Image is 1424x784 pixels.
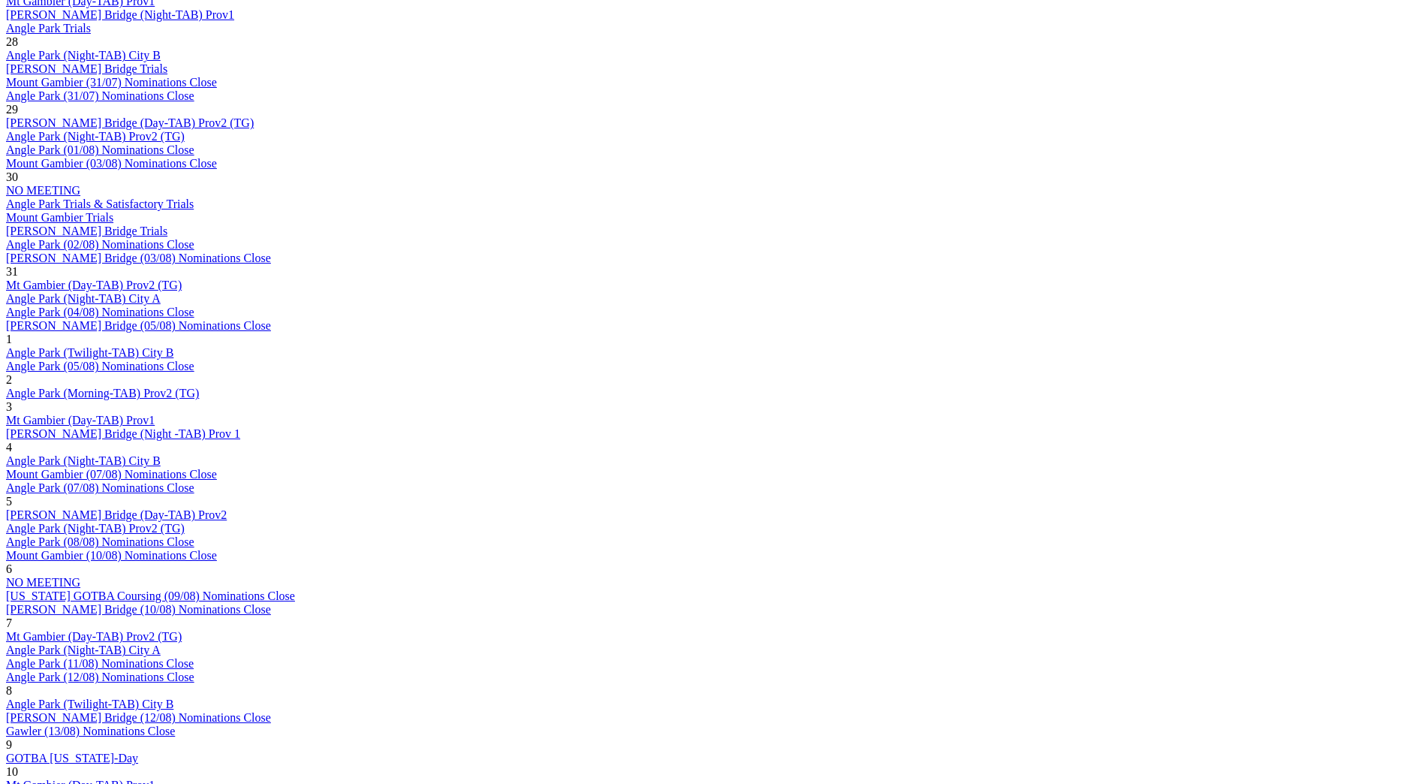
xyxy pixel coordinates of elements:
a: Angle Park Trials & Satisfactory Trials [6,198,194,210]
a: Mount Gambier (10/08) Nominations Close [6,549,217,562]
span: 3 [6,400,12,413]
a: Gawler (13/08) Nominations Close [6,725,175,737]
a: Angle Park (01/08) Nominations Close [6,143,194,156]
span: 5 [6,495,12,508]
a: [PERSON_NAME] Bridge (03/08) Nominations Close [6,252,271,264]
a: Angle Park (Night-TAB) Prov2 (TG) [6,522,185,535]
span: 9 [6,738,12,751]
a: Angle Park (Twilight-TAB) City B [6,346,173,359]
span: 30 [6,170,18,183]
span: 7 [6,617,12,629]
a: NO MEETING [6,184,80,197]
a: Angle Park (02/08) Nominations Close [6,238,194,251]
span: 8 [6,684,12,697]
a: Angle Park (05/08) Nominations Close [6,360,194,372]
a: [PERSON_NAME] Bridge (12/08) Nominations Close [6,711,271,724]
a: Mt Gambier (Day-TAB) Prov2 (TG) [6,630,182,643]
a: Angle Park (Twilight-TAB) City B [6,698,173,710]
a: Angle Park (Night-TAB) City B [6,454,161,467]
a: [PERSON_NAME] Bridge (10/08) Nominations Close [6,603,271,616]
a: Angle Park (12/08) Nominations Close [6,671,194,683]
a: [PERSON_NAME] Bridge Trials [6,225,167,237]
a: [PERSON_NAME] Bridge (Night -TAB) Prov 1 [6,427,240,440]
a: Angle Park (31/07) Nominations Close [6,89,194,102]
a: GOTBA [US_STATE]-Day [6,752,138,764]
a: Mount Gambier (07/08) Nominations Close [6,468,217,481]
a: Angle Park (Night-TAB) City B [6,49,161,62]
a: Mt Gambier (Day-TAB) Prov2 (TG) [6,279,182,291]
a: Angle Park (Morning-TAB) Prov2 (TG) [6,387,199,400]
span: 28 [6,35,18,48]
a: Angle Park (Night-TAB) City A [6,644,161,656]
span: 2 [6,373,12,386]
a: [PERSON_NAME] Bridge (Night-TAB) Prov1 [6,8,234,21]
a: Angle Park (08/08) Nominations Close [6,535,194,548]
a: Mt Gambier (Day-TAB) Prov1 [6,414,155,427]
a: Mount Gambier (31/07) Nominations Close [6,76,217,89]
span: 6 [6,562,12,575]
a: Angle Park (04/08) Nominations Close [6,306,194,318]
span: 10 [6,765,18,778]
span: 31 [6,265,18,278]
a: Mount Gambier Trials [6,211,113,224]
a: Angle Park (11/08) Nominations Close [6,657,194,670]
span: 4 [6,441,12,454]
a: [PERSON_NAME] Bridge (Day-TAB) Prov2 [6,508,227,521]
a: Angle Park (07/08) Nominations Close [6,481,194,494]
a: Angle Park Trials [6,22,91,35]
span: 29 [6,103,18,116]
a: Mount Gambier (03/08) Nominations Close [6,157,217,170]
a: [PERSON_NAME] Bridge Trials [6,62,167,75]
a: Angle Park (Night-TAB) City A [6,292,161,305]
a: [PERSON_NAME] Bridge (05/08) Nominations Close [6,319,271,332]
span: 1 [6,333,12,345]
a: Angle Park (Night-TAB) Prov2 (TG) [6,130,185,143]
a: NO MEETING [6,576,80,589]
a: [US_STATE] GOTBA Coursing (09/08) Nominations Close [6,590,295,602]
a: [PERSON_NAME] Bridge (Day-TAB) Prov2 (TG) [6,116,254,129]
